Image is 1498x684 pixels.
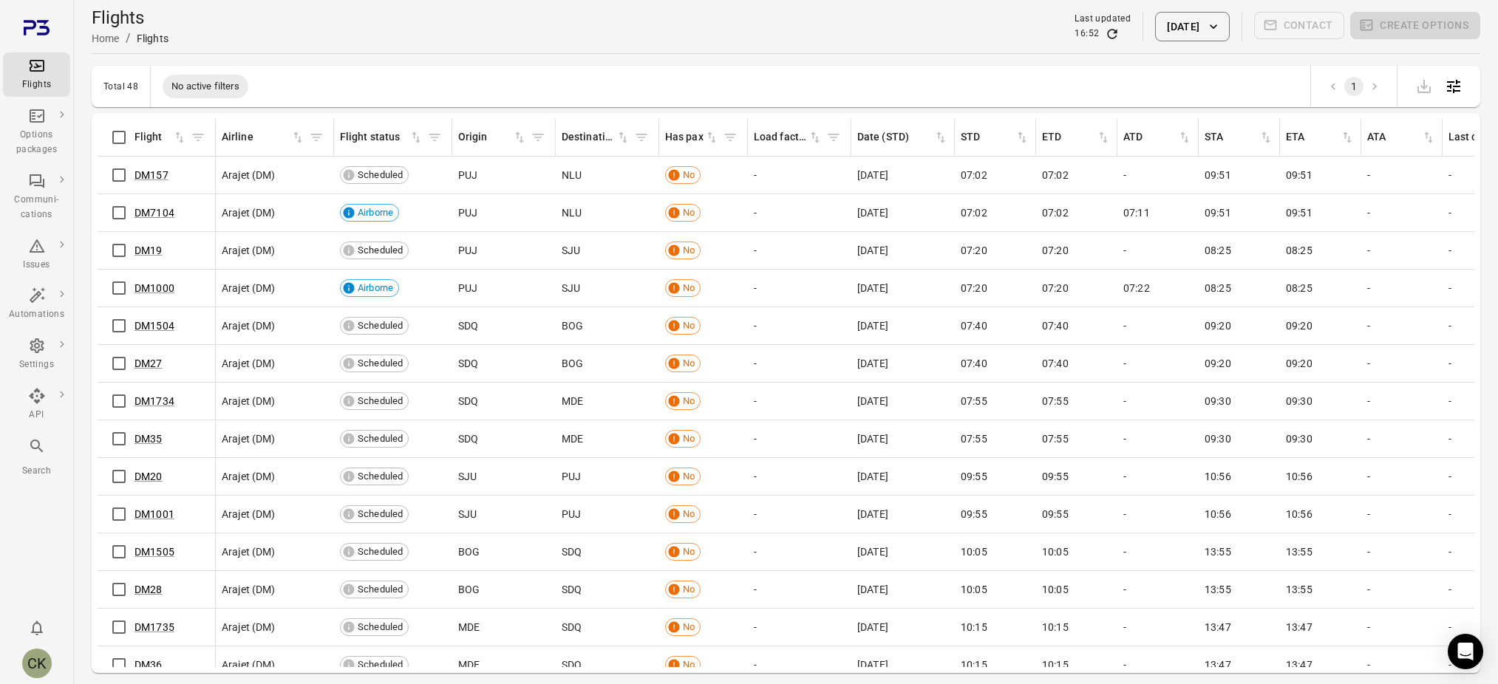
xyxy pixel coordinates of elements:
a: API [3,383,70,427]
span: Scheduled [353,168,408,182]
div: - [1367,469,1437,484]
span: 07:20 [1042,281,1069,295]
button: Filter by flight status [423,126,446,148]
span: Arajet (DM) [222,205,276,220]
span: Scheduled [353,620,408,635]
div: Sort by ATA in ascending order [1367,129,1436,146]
span: 10:05 [961,582,987,597]
div: - [1123,469,1193,484]
div: STA [1205,129,1259,146]
div: Sort by load factor in ascending order [754,129,823,146]
div: Has pax [665,129,704,146]
span: 09:51 [1205,205,1231,220]
span: No active filters [163,79,248,94]
span: SDQ [458,318,478,333]
div: - [1123,620,1193,635]
div: - [1367,657,1437,672]
span: MDE [458,620,480,635]
div: - [1123,507,1193,521]
div: Destination [562,129,616,146]
span: Load factor [754,129,823,146]
button: Christine KAducova [16,643,58,684]
span: ATD [1123,129,1192,146]
span: 08:25 [1286,281,1313,295]
span: STA [1205,129,1273,146]
span: Flight status [340,129,423,146]
span: 10:05 [1042,582,1069,597]
div: - [754,394,845,408]
a: DM1735 [135,621,174,633]
span: Please make a selection to create communications [1254,12,1345,41]
a: DM1734 [135,395,174,407]
button: Filter by load factor [823,126,845,148]
span: [DATE] [857,281,888,295]
button: Filter by has pax [719,126,741,148]
button: Refresh data [1105,27,1120,41]
a: DM20 [135,471,163,482]
div: - [1367,431,1437,446]
a: Flights [3,52,70,97]
button: Filter by origin [527,126,549,148]
div: Date (STD) [857,129,933,146]
span: BOG [458,544,480,559]
div: STD [961,129,1015,146]
span: Please make a selection to create an option package [1350,12,1480,41]
div: Settings [9,358,64,372]
a: DM27 [135,358,163,369]
span: NLU [562,168,582,182]
div: - [1367,356,1437,371]
span: 07:55 [1042,394,1069,408]
span: NLU [562,205,582,220]
div: - [754,582,845,597]
span: BOG [562,318,583,333]
span: 13:47 [1286,657,1313,672]
span: No [678,394,700,408]
span: Airline [222,129,305,146]
div: - [1123,243,1193,258]
span: [DATE] [857,356,888,371]
span: Scheduled [353,394,408,408]
button: page 1 [1344,77,1363,96]
span: ETA [1286,129,1355,146]
div: Sort by airline in ascending order [222,129,305,146]
span: Scheduled [353,431,408,446]
span: [DATE] [857,544,888,559]
span: 07:55 [1042,431,1069,446]
span: No [678,657,700,672]
span: No [678,469,700,484]
span: Arajet (DM) [222,620,276,635]
div: Sort by destination in ascending order [562,129,630,146]
div: Sort by origin in ascending order [458,129,527,146]
span: Origin [458,129,527,146]
span: 07:40 [961,356,987,371]
span: Arajet (DM) [222,168,276,182]
span: 09:55 [961,507,987,521]
span: 07:40 [1042,318,1069,333]
span: 08:25 [1205,281,1231,295]
span: SDQ [562,544,582,559]
button: Filter by destination [630,126,653,148]
h1: Flights [92,6,168,30]
span: 09:20 [1205,356,1231,371]
span: Scheduled [353,544,408,559]
div: - [1123,544,1193,559]
span: 07:55 [961,431,987,446]
span: SDQ [562,620,582,635]
div: ETD [1042,129,1096,146]
div: - [754,544,845,559]
span: 10:15 [961,620,987,635]
span: PUJ [458,168,477,182]
a: DM1504 [135,320,174,332]
nav: Breadcrumbs [92,30,168,47]
div: - [1367,168,1437,182]
span: No [678,281,700,295]
span: No [678,168,700,182]
span: [DATE] [857,431,888,446]
span: PUJ [458,243,477,258]
div: - [1123,318,1193,333]
button: [DATE] [1155,12,1229,41]
span: 10:56 [1205,469,1231,484]
span: 07:02 [961,168,987,182]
